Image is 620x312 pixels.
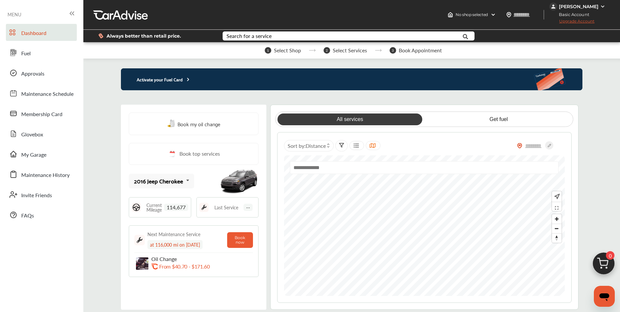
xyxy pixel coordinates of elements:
[167,120,176,128] img: oil-change.e5047c97.svg
[134,178,183,184] div: 2016 Jeep Cherokee
[288,142,326,149] span: Sort by :
[226,33,272,39] div: Search for a service
[21,171,70,180] span: Maintenance History
[136,257,148,270] img: oil-change-thumb.jpg
[98,33,103,39] img: dollor_label_vector.a70140d1.svg
[168,150,176,158] img: cal_icon.0803b883.svg
[426,113,571,125] a: Get fuel
[550,11,594,18] span: Basic Account
[277,113,423,125] a: All services
[606,251,614,260] span: 0
[552,233,561,243] button: Reset bearing to north
[129,143,258,165] a: Book top services
[243,204,253,211] span: --
[199,203,209,212] img: maintenance_logo
[219,166,259,196] img: mobile_10564_st0640_046.jpg
[134,252,253,253] img: border-line.da1032d4.svg
[21,49,31,58] span: Fuel
[594,286,615,307] iframe: Button to launch messaging window
[390,47,396,54] span: 3
[121,76,191,83] p: Activate your Fuel Card
[600,4,605,9] img: WGsFRI8htEPBVLJbROoPRyZpYNWhNONpIPPETTm6eUC0GeLEiAAAAAElFTkSuQmCC
[164,204,188,211] span: 114,677
[448,12,453,17] img: header-home-logo.8d720a4f.svg
[6,105,77,122] a: Membership Card
[227,232,253,248] button: Book now
[6,24,77,41] a: Dashboard
[21,70,44,78] span: Approvals
[6,64,77,81] a: Approvals
[8,12,21,17] span: MENU
[151,256,223,262] p: Oil Change
[306,142,326,149] span: Distance
[134,235,145,245] img: maintenance_logo
[6,44,77,61] a: Fuel
[144,203,164,212] span: Current Mileage
[107,34,181,38] span: Always better than retail price.
[6,85,77,102] a: Maintenance Schedule
[491,12,496,17] img: header-down-arrow.9dd2ce7d.svg
[6,166,77,183] a: Maintenance History
[324,47,330,54] span: 2
[333,47,367,53] span: Select Services
[456,12,488,17] span: No shop selected
[177,119,220,128] span: Book my oil change
[21,29,46,38] span: Dashboard
[132,203,141,212] img: steering_logo
[147,240,203,249] div: at 116,000 mi on [DATE]
[6,146,77,163] a: My Garage
[549,3,557,10] img: jVpblrzwTbfkPYzPPzSLxeg0AAAAASUVORK5CYII=
[552,224,561,233] button: Zoom out
[549,19,595,27] span: Upgrade Account
[284,155,565,296] canvas: Map
[21,191,52,200] span: Invite Friends
[533,68,582,90] img: activate-banner.5eeab9f0af3a0311e5fa.png
[6,125,77,142] a: Glovebox
[21,212,34,220] span: FAQs
[21,90,74,98] span: Maintenance Schedule
[517,143,522,148] img: location_vector_orange.38f05af8.svg
[552,214,561,224] button: Zoom in
[506,12,511,17] img: location_vector.a44bc228.svg
[21,110,62,119] span: Membership Card
[399,47,442,53] span: Book Appointment
[6,186,77,203] a: Invite Friends
[159,263,209,269] p: From $40.70 - $171.60
[147,231,200,237] div: Next Maintenance Service
[375,49,382,52] img: stepper-arrow.e24c07c6.svg
[274,47,301,53] span: Select Shop
[179,150,220,158] span: Book top services
[309,49,316,52] img: stepper-arrow.e24c07c6.svg
[6,206,77,223] a: FAQs
[21,130,43,139] span: Glovebox
[265,47,271,54] span: 1
[553,193,560,200] img: recenter.ce011a49.svg
[588,250,619,281] img: cart_icon.3d0951e8.svg
[167,119,220,128] a: Book my oil change
[559,4,598,9] div: [PERSON_NAME]
[21,151,46,159] span: My Garage
[214,205,238,210] span: Last Service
